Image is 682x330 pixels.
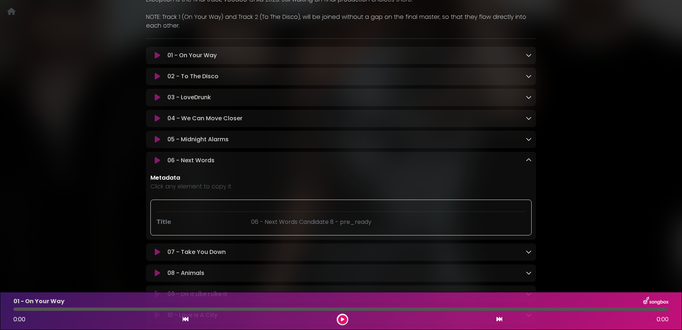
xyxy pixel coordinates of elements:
span: 0:00 [13,315,25,323]
p: 06 - Next Words [167,156,215,165]
p: 07 - Take You Down [167,248,226,256]
p: 05 - Midnight Alarms [167,135,229,144]
p: Click any element to copy it [150,182,532,191]
p: 01 - On Your Way [13,297,65,306]
span: 0:00 [657,315,669,324]
p: 04 - We Can Move Closer [167,114,242,123]
p: 02 - To The Disco [167,72,219,81]
p: 08 - Animals [167,269,204,277]
p: 03 - LoveDrunk [167,93,211,102]
span: 06 - Next Words Candidate 8 - pre_ready [251,218,371,226]
p: NOTE: Track 1 (On Your Way) and Track 2 (To The Disco), will be joined without a gap on the final... [146,13,536,30]
img: songbox-logo-white.png [643,297,669,306]
p: 01 - On Your Way [167,51,217,60]
p: 09 - Do It Like I Like It [167,290,227,298]
p: Metadata [150,174,532,182]
div: Title [152,218,247,226]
